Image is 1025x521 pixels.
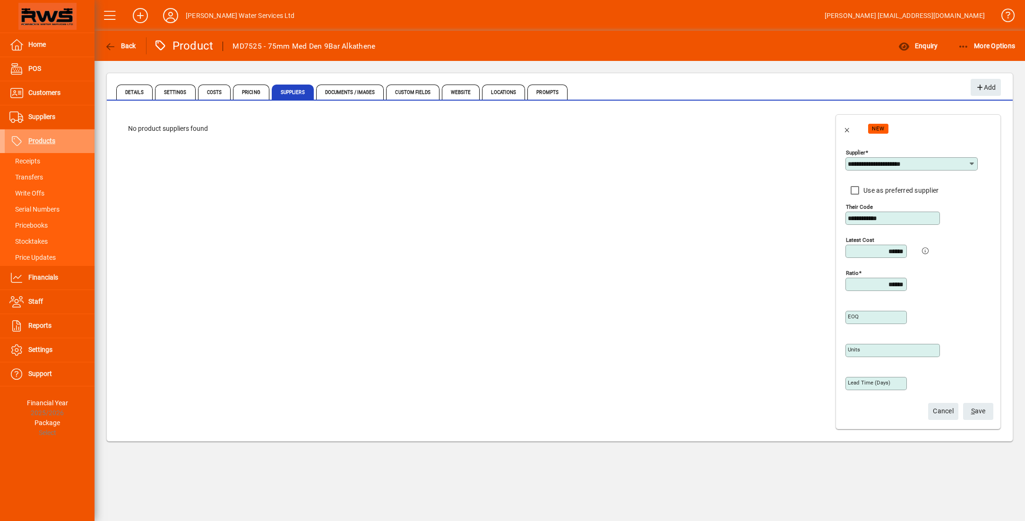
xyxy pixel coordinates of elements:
mat-label: Ratio [846,270,859,276]
span: Suppliers [272,85,314,100]
button: Back [102,37,138,54]
span: Prompts [527,85,568,100]
span: Financials [28,273,58,281]
span: Documents / Images [316,85,384,100]
a: Pricebooks [5,217,95,233]
span: Costs [198,85,231,100]
a: Suppliers [5,105,95,129]
a: Financials [5,266,95,290]
button: Add [125,7,155,24]
span: Details [116,85,153,100]
span: Pricebooks [9,222,48,229]
app-page-header-button: Back [95,37,146,54]
button: Save [963,403,993,420]
span: Staff [28,298,43,305]
button: Cancel [928,403,958,420]
div: MD7525 - 75mm Med Den 9Bar Alkathene [233,39,375,54]
a: Receipts [5,153,95,169]
span: Transfers [9,173,43,181]
span: Package [34,419,60,427]
mat-label: EOQ [848,313,859,320]
span: More Options [958,42,1016,50]
a: Serial Numbers [5,201,95,217]
a: Home [5,33,95,57]
span: Back [104,42,136,50]
span: Reports [28,322,52,329]
a: Settings [5,338,95,362]
button: Back [836,117,859,139]
span: Website [442,85,480,100]
span: Serial Numbers [9,205,60,213]
span: Custom Fields [386,85,439,100]
mat-label: Units [848,346,860,353]
div: Product [154,38,214,53]
div: No product suppliers found [119,114,819,143]
span: Stocktakes [9,238,48,245]
a: Customers [5,81,95,105]
mat-label: Their code [846,204,873,210]
span: Add [975,80,996,95]
span: Home [28,41,46,48]
button: Add [971,79,1001,96]
span: Support [28,370,52,377]
a: Price Updates [5,249,95,265]
span: Price Updates [9,254,56,261]
span: Write Offs [9,189,44,197]
span: Pricing [233,85,269,100]
span: Products [28,137,55,145]
label: Use as preferred supplier [861,186,939,195]
span: Receipts [9,157,40,165]
span: S [971,407,975,415]
button: Enquiry [896,37,940,54]
mat-label: Supplier [846,149,865,156]
mat-label: Latest cost [846,237,874,243]
span: Settings [155,85,196,100]
span: NEW [872,126,885,132]
span: Settings [28,346,52,353]
a: Staff [5,290,95,314]
span: Suppliers [28,113,55,120]
span: ave [971,403,986,419]
a: Write Offs [5,185,95,201]
a: Reports [5,314,95,338]
a: Knowledge Base [994,2,1013,33]
span: Locations [482,85,525,100]
a: POS [5,57,95,81]
span: Customers [28,89,60,96]
span: POS [28,65,41,72]
span: Cancel [933,403,954,419]
div: [PERSON_NAME] Water Services Ltd [186,8,295,23]
span: Enquiry [898,42,938,50]
div: [PERSON_NAME] [EMAIL_ADDRESS][DOMAIN_NAME] [825,8,985,23]
a: Transfers [5,169,95,185]
a: Stocktakes [5,233,95,249]
button: More Options [956,37,1018,54]
mat-label: Lead time (days) [848,379,890,386]
a: Support [5,362,95,386]
button: Profile [155,7,186,24]
span: Financial Year [27,399,68,407]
